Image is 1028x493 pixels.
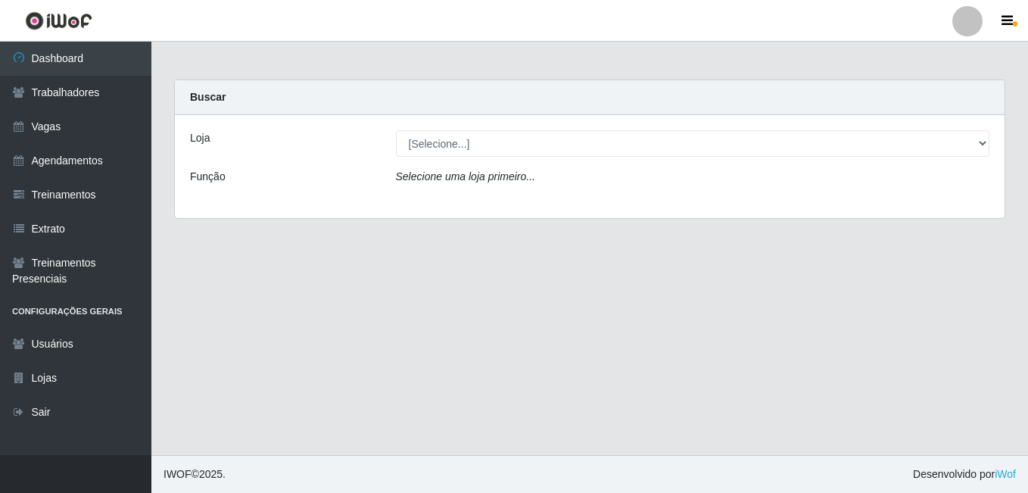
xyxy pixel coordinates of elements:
[25,11,92,30] img: CoreUI Logo
[164,468,192,480] span: IWOF
[913,466,1016,482] span: Desenvolvido por
[164,466,226,482] span: © 2025 .
[190,169,226,185] label: Função
[396,170,535,183] i: Selecione uma loja primeiro...
[995,468,1016,480] a: iWof
[190,91,226,103] strong: Buscar
[190,130,210,146] label: Loja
